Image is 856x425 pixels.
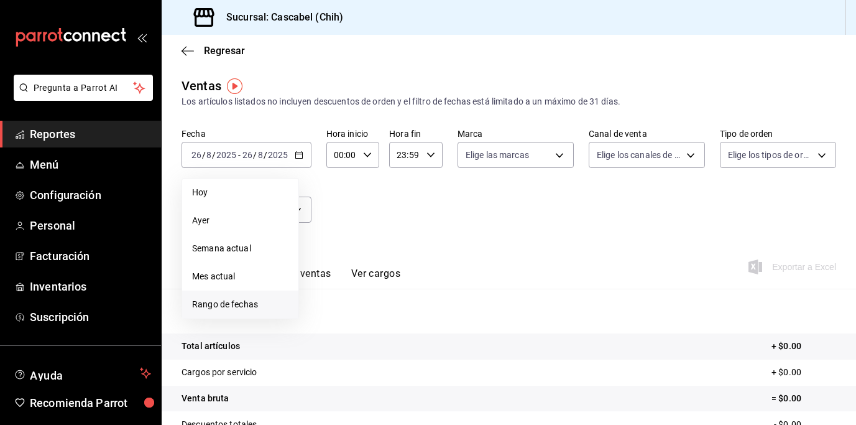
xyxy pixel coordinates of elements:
[30,187,151,203] span: Configuración
[458,129,574,138] label: Marca
[771,392,836,405] p: = $0.00
[326,129,380,138] label: Hora inicio
[191,150,202,160] input: --
[182,77,221,95] div: Ventas
[30,248,151,264] span: Facturación
[30,126,151,142] span: Reportes
[257,150,264,160] input: --
[192,270,288,283] span: Mes actual
[182,366,257,379] p: Cargos por servicio
[192,186,288,199] span: Hoy
[30,366,135,381] span: Ayuda
[34,82,134,95] span: Pregunta a Parrot AI
[9,90,153,103] a: Pregunta a Parrot AI
[771,366,836,379] p: + $0.00
[720,129,836,138] label: Tipo de orden
[227,78,242,94] img: Tooltip marker
[389,129,443,138] label: Hora fin
[728,149,813,161] span: Elige los tipos de orden
[182,45,245,57] button: Regresar
[182,129,311,138] label: Fecha
[30,309,151,325] span: Suscripción
[216,10,343,25] h3: Sucursal: Cascabel (Chih)
[351,268,401,289] button: Ver cargos
[192,242,288,255] span: Semana actual
[204,45,245,57] span: Regresar
[267,150,288,160] input: ----
[202,150,206,160] span: /
[182,392,229,405] p: Venta bruta
[253,150,257,160] span: /
[597,149,682,161] span: Elige los canales de venta
[137,32,147,42] button: open_drawer_menu
[30,278,151,295] span: Inventarios
[182,95,836,108] div: Los artículos listados no incluyen descuentos de orden y el filtro de fechas está limitado a un m...
[30,395,151,411] span: Recomienda Parrot
[264,150,267,160] span: /
[466,149,529,161] span: Elige las marcas
[30,217,151,234] span: Personal
[206,150,212,160] input: --
[771,340,836,353] p: + $0.00
[30,156,151,173] span: Menú
[192,214,288,227] span: Ayer
[242,150,253,160] input: --
[282,268,331,289] button: Ver ventas
[589,129,705,138] label: Canal de venta
[182,340,240,353] p: Total artículos
[182,304,836,319] p: Resumen
[216,150,237,160] input: ----
[212,150,216,160] span: /
[238,150,241,160] span: -
[201,268,400,289] div: navigation tabs
[192,298,288,311] span: Rango de fechas
[14,75,153,101] button: Pregunta a Parrot AI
